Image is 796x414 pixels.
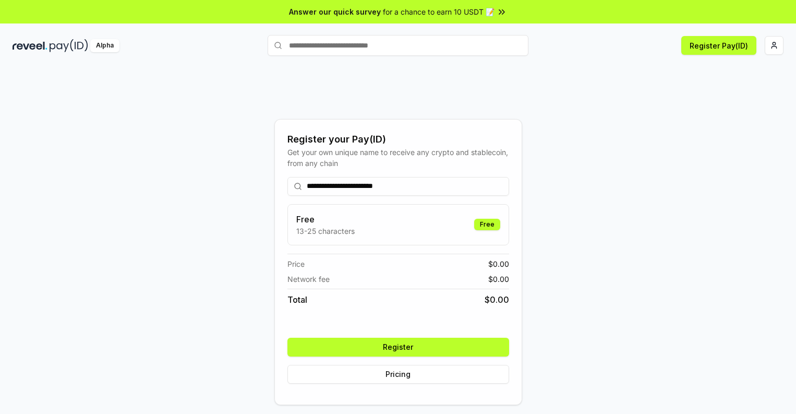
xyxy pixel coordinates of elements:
[296,226,355,236] p: 13-25 characters
[50,39,88,52] img: pay_id
[287,293,307,306] span: Total
[287,274,330,285] span: Network fee
[90,39,119,52] div: Alpha
[383,6,495,17] span: for a chance to earn 10 USDT 📝
[287,365,509,384] button: Pricing
[296,213,355,226] h3: Free
[287,338,509,357] button: Register
[287,258,305,269] span: Price
[287,132,509,147] div: Register your Pay(ID)
[681,36,756,55] button: Register Pay(ID)
[488,258,509,269] span: $ 0.00
[488,274,509,285] span: $ 0.00
[13,39,47,52] img: reveel_dark
[474,219,500,230] div: Free
[287,147,509,169] div: Get your own unique name to receive any crypto and stablecoin, from any chain
[485,293,509,306] span: $ 0.00
[289,6,381,17] span: Answer our quick survey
